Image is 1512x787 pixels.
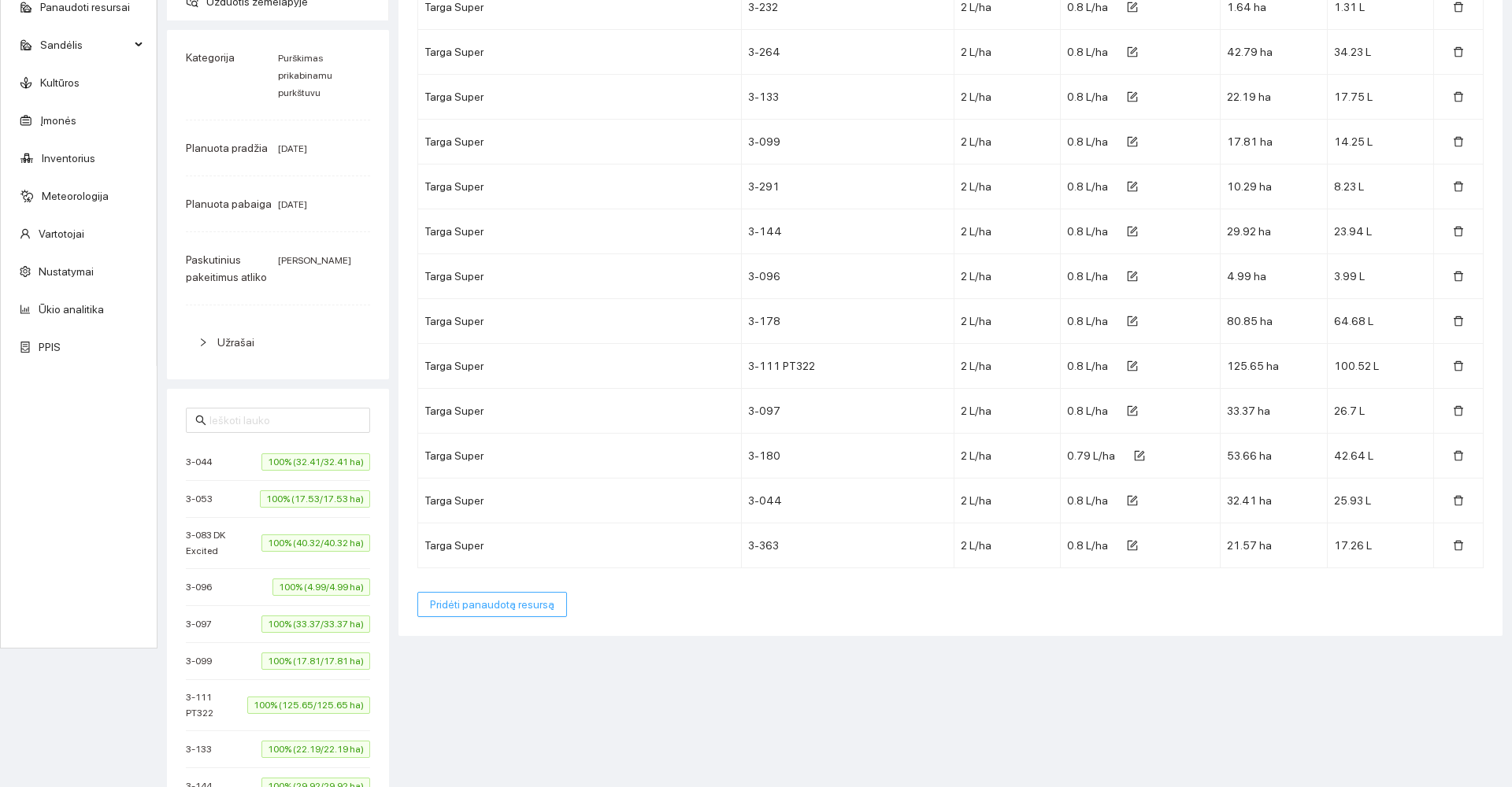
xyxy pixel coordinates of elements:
span: delete [1453,360,1464,373]
span: 0.8 L/ha [1067,1,1108,13]
span: 100% (125.65/125.65 ha) [247,696,370,714]
td: Targa Super [418,344,742,389]
button: form [1114,219,1151,244]
span: 3-097 [186,616,220,632]
td: 42.64 L [1328,434,1434,478]
button: form [1114,488,1151,513]
span: form [1127,405,1138,418]
td: 26.7 L [1328,389,1434,434]
td: 3-264 [742,30,955,75]
td: 64.68 L [1328,299,1434,344]
td: 2 L/ha [954,344,1061,389]
span: 0.8 L/ha [1067,405,1108,417]
td: 2 L/ha [954,209,1061,254]
span: delete [1453,540,1464,552]
td: 10.29 ha [1221,164,1327,209]
span: 3-096 [186,579,220,595]
span: Planuota pradžia [186,142,268,154]
td: Targa Super [418,299,742,344]
td: Targa Super [418,164,742,209]
td: 2 L/ha [954,478,1061,523]
td: 3-111 PT322 [742,344,955,389]
span: delete [1453,226,1464,238]
span: delete [1453,181,1464,194]
td: 3-363 [742,523,955,568]
span: delete [1453,271,1464,283]
span: form [1127,226,1138,238]
td: 4.99 ha [1221,254,1327,299]
span: 3-044 [186,454,220,470]
button: delete [1440,219,1477,244]
td: 3-096 [742,254,955,299]
span: 0.8 L/ha [1067,494,1108,507]
span: 100% (32.41/32.41 ha) [261,453,370,471]
input: Ieškoti lauko [209,412,361,429]
span: 100% (33.37/33.37 ha) [261,615,370,633]
button: form [1114,84,1151,109]
a: Inventorius [42,152,95,164]
span: 100% (17.81/17.81 ha) [261,652,370,670]
td: 3-133 [742,75,955,120]
span: 100% (4.99/4.99 ha) [272,578,370,596]
button: delete [1440,39,1477,65]
button: form [1114,39,1151,65]
button: delete [1440,533,1477,558]
td: Targa Super [418,30,742,75]
span: Užrašai [217,336,254,349]
span: 100% (17.53/17.53 ha) [260,490,370,508]
a: Nustatymai [39,265,94,278]
button: form [1114,174,1151,199]
span: 0.8 L/ha [1067,180,1108,193]
td: 2 L/ha [954,389,1061,434]
div: Užrašai [186,324,370,360]
button: form [1121,443,1158,468]
td: 2 L/ha [954,299,1061,344]
button: delete [1440,443,1477,468]
span: form [1127,540,1138,552]
td: 3.99 L [1328,254,1434,299]
span: 3-053 [186,491,220,507]
td: 2 L/ha [954,75,1061,120]
span: [DATE] [278,199,307,210]
span: 0.8 L/ha [1067,135,1108,148]
td: 100.52 L [1328,344,1434,389]
button: form [1114,129,1151,154]
td: 3-099 [742,120,955,164]
span: delete [1453,91,1464,104]
td: 2 L/ha [954,254,1061,299]
td: Targa Super [418,523,742,568]
span: 0.79 L/ha [1067,449,1115,462]
td: 2 L/ha [954,30,1061,75]
td: 17.75 L [1328,75,1434,120]
span: form [1127,181,1138,194]
td: 125.65 ha [1221,344,1327,389]
span: delete [1453,46,1464,59]
a: Kultūros [40,76,80,89]
span: right [198,338,208,347]
span: 0.8 L/ha [1067,539,1108,552]
a: Panaudoti resursai [40,1,130,13]
td: 33.37 ha [1221,389,1327,434]
td: 42.79 ha [1221,30,1327,75]
td: 8.23 L [1328,164,1434,209]
span: 0.8 L/ha [1067,91,1108,103]
span: [PERSON_NAME] [278,255,351,266]
span: Kategorija [186,51,235,64]
span: 3-133 [186,741,220,757]
a: Meteorologija [42,190,109,202]
td: 53.66 ha [1221,434,1327,478]
td: Targa Super [418,254,742,299]
button: delete [1440,398,1477,423]
span: 0.8 L/ha [1067,270,1108,283]
td: 2 L/ha [954,164,1061,209]
span: form [1127,136,1138,149]
span: delete [1453,495,1464,508]
span: delete [1453,2,1464,14]
span: Purškimas prikabinamu purkštuvu [278,53,332,98]
button: form [1114,309,1151,334]
span: Sandėlis [40,29,130,61]
button: Pridėti panaudotą resursą [417,592,567,617]
button: form [1114,264,1151,289]
a: Ūkio analitika [39,303,104,316]
span: Planuota pabaiga [186,198,272,210]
